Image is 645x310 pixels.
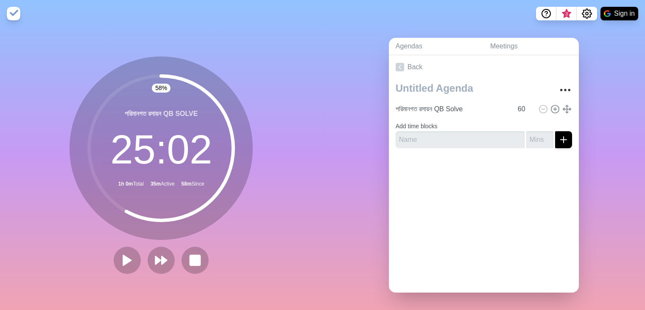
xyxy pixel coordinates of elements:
[600,7,638,20] button: Sign in
[514,101,535,118] input: Mins
[396,123,438,130] label: Add time blocks
[392,101,513,118] input: Name
[7,7,20,20] img: timeblocks logo
[389,55,579,79] a: Back
[536,7,556,20] button: Help
[604,10,611,17] img: google logo
[557,82,574,99] button: More
[483,38,579,55] a: Meetings
[526,131,553,148] input: Mins
[396,131,525,148] input: Name
[556,7,577,20] button: What’s new
[389,38,483,55] a: Agendas
[563,11,570,17] span: 3
[577,7,597,20] button: Settings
